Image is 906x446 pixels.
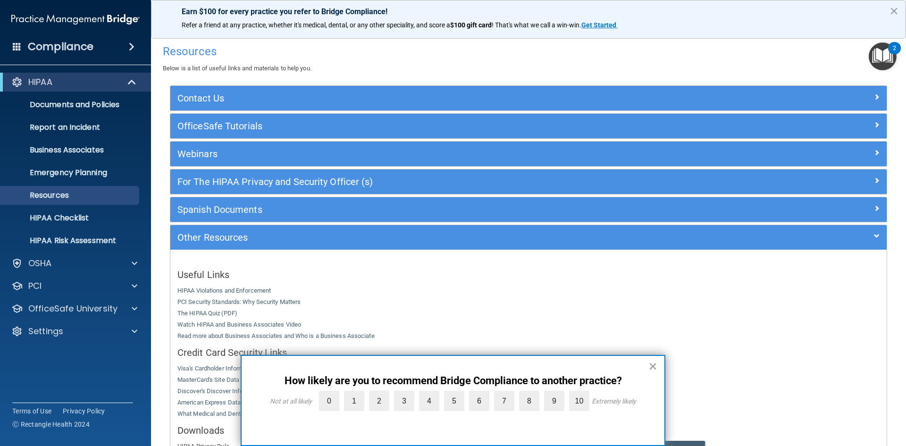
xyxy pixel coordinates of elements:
[469,391,489,411] label: 6
[569,391,589,411] label: 10
[869,42,897,70] button: Open Resource Center, 2 new notifications
[6,191,135,200] p: Resources
[592,397,636,405] div: Extremely likely
[6,100,135,109] p: Documents and Policies
[492,21,581,29] span: ! That's what we call a win-win.
[270,397,312,405] div: Not at all likely
[177,232,701,243] h5: Other Resources
[394,391,414,411] label: 3
[177,376,311,383] a: MasterCard's Site Data Protection (SDP) Program
[28,303,117,314] p: OfficeSafe University
[581,21,616,29] strong: Get Started
[28,258,52,269] p: OSHA
[450,21,492,29] strong: $100 gift card
[444,391,464,411] label: 5
[163,65,311,72] span: Below is a list of useful links and materials to help you.
[177,410,419,417] a: What Medical and Dental Practices Need to Know About Credit Card Processing and Fees
[6,168,135,177] p: Emergency Planning
[177,321,301,328] a: Watch HIPAA and Business Associates Video
[12,420,90,429] span: Ⓒ Rectangle Health 2024
[182,7,875,16] p: Earn $100 for every practice you refer to Bridge Compliance!
[163,45,894,58] h4: Resources
[419,391,439,411] label: 4
[177,269,880,280] h5: Useful Links
[177,310,237,317] a: The HIPAA Quiz (PDF)
[544,391,564,411] label: 9
[177,177,701,187] h5: For The HIPAA Privacy and Security Officer (s)
[6,213,135,223] p: HIPAA Checklist
[177,93,701,103] h5: Contact Us
[260,375,646,387] p: How likely are you to recommend Bridge Compliance to another practice?
[177,149,701,159] h5: Webinars
[11,10,140,29] img: PMB logo
[177,121,701,131] h5: OfficeSafe Tutorials
[344,391,364,411] label: 1
[28,326,63,337] p: Settings
[6,236,135,245] p: HIPAA Risk Assessment
[177,287,271,294] a: HIPAA Violations and Enforcement
[177,387,377,395] a: Discover's Discover Information Security and Compliance (DISC) Program
[743,379,895,417] iframe: Drift Widget Chat Controller
[182,21,450,29] span: Refer a friend at any practice, whether it's medical, dental, or any other speciality, and score a
[519,391,539,411] label: 8
[889,3,898,18] button: Close
[177,332,375,339] a: Read more about Business Associates and Who is a Business Associate
[494,391,514,411] label: 7
[177,365,324,372] a: Visa's Cardholder Information Security Program (CISP)
[177,347,880,358] h5: Credit Card Security Links
[63,406,105,416] a: Privacy Policy
[6,123,135,132] p: Report an Incident
[6,145,135,155] p: Business Associates
[28,40,93,53] h4: Compliance
[177,204,701,215] h5: Spanish Documents
[177,425,880,436] h5: Downloads
[28,76,52,88] p: HIPAA
[12,406,51,416] a: Terms of Use
[177,399,332,406] a: American Express Data Security Operating Policy (DSOP)
[177,298,301,305] a: PCI Security Standards: Why Security Matters
[648,359,657,374] button: Close
[369,391,389,411] label: 2
[28,280,42,292] p: PCI
[319,391,339,411] label: 0
[893,48,896,60] div: 2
